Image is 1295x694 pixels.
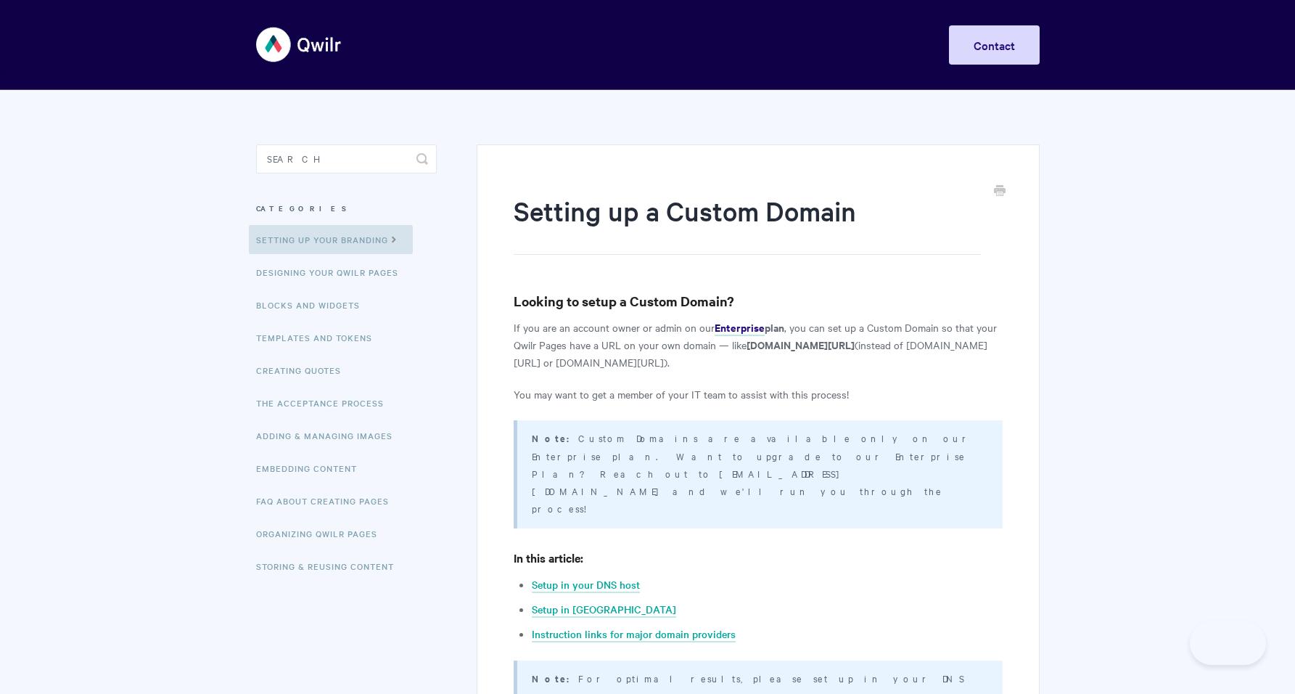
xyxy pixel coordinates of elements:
a: Setting up your Branding [249,225,413,254]
a: Enterprise [715,320,765,336]
a: Contact [949,25,1040,65]
h3: Categories [256,195,437,221]
p: You may want to get a member of your IT team to assist with this process! [514,385,1002,403]
a: Instruction links for major domain providers [532,626,736,642]
a: Setup in your DNS host [532,577,640,593]
a: Blocks and Widgets [256,290,371,319]
a: Embedding Content [256,454,368,483]
strong: Note: [532,431,578,445]
a: The Acceptance Process [256,388,395,417]
img: Qwilr Help Center [256,17,342,72]
input: Search [256,144,437,173]
iframe: Toggle Customer Support [1190,621,1266,665]
strong: In this article: [514,550,583,566]
a: FAQ About Creating Pages [256,486,400,515]
strong: plan [765,319,784,335]
a: Print this Article [994,184,1006,200]
a: Storing & Reusing Content [256,552,405,581]
a: Adding & Managing Images [256,421,403,450]
h1: Setting up a Custom Domain [514,192,980,255]
strong: Enterprise [715,319,765,335]
a: Organizing Qwilr Pages [256,519,388,548]
p: Custom Domains are available only on our Enterprise plan. Want to upgrade to our Enterprise Plan?... [532,429,984,517]
strong: Note: [532,671,578,685]
p: If you are an account owner or admin on our , you can set up a Custom Domain so that your Qwilr P... [514,319,1002,371]
a: Designing Your Qwilr Pages [256,258,409,287]
strong: [DOMAIN_NAME][URL] [747,337,855,352]
a: Creating Quotes [256,356,352,385]
h3: Looking to setup a Custom Domain? [514,291,1002,311]
a: Setup in [GEOGRAPHIC_DATA] [532,602,676,618]
a: Templates and Tokens [256,323,383,352]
